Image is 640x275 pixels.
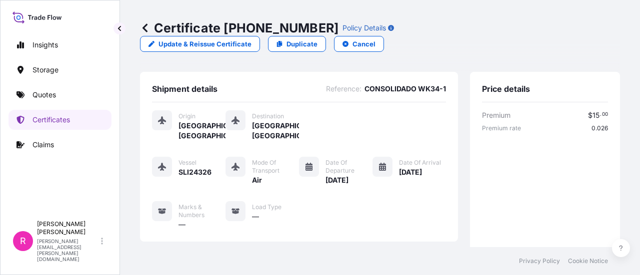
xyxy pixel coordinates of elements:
[399,167,422,177] span: [DATE]
[158,39,251,49] p: Update & Reissue Certificate
[252,121,299,141] span: [GEOGRAPHIC_DATA], [GEOGRAPHIC_DATA]
[32,90,56,100] p: Quotes
[602,113,608,116] span: 00
[32,115,70,125] p: Certificates
[600,113,601,116] span: .
[178,167,211,177] span: SLI24326
[152,84,217,94] span: Shipment details
[8,85,111,105] a: Quotes
[482,124,521,132] span: Premium rate
[140,36,260,52] a: Update & Reissue Certificate
[482,84,530,94] span: Price details
[178,220,185,230] span: —
[325,175,348,185] span: [DATE]
[519,257,560,265] a: Privacy Policy
[326,84,361,94] span: Reference :
[32,40,58,50] p: Insights
[8,35,111,55] a: Insights
[178,159,196,167] span: Vessel
[364,84,446,94] span: CONSOLIDADO WK34-1
[252,112,284,120] span: Destination
[252,159,299,175] span: Mode of Transport
[286,39,317,49] p: Duplicate
[252,212,259,222] span: —
[37,220,99,236] p: [PERSON_NAME] [PERSON_NAME]
[178,112,195,120] span: Origin
[8,135,111,155] a: Claims
[32,65,58,75] p: Storage
[32,140,54,150] p: Claims
[482,110,510,120] span: Premium
[8,110,111,130] a: Certificates
[342,23,386,33] p: Policy Details
[588,112,592,119] span: $
[568,257,608,265] a: Cookie Notice
[140,20,338,36] p: Certificate [PHONE_NUMBER]
[37,238,99,262] p: [PERSON_NAME][EMAIL_ADDRESS][PERSON_NAME][DOMAIN_NAME]
[252,175,262,185] span: Air
[591,124,608,132] span: 0.026
[8,60,111,80] a: Storage
[178,121,225,141] span: [GEOGRAPHIC_DATA], [GEOGRAPHIC_DATA]
[592,112,599,119] span: 15
[268,36,326,52] a: Duplicate
[178,203,225,219] span: Marks & Numbers
[399,159,441,167] span: Date of Arrival
[325,159,372,175] span: Date of Departure
[334,36,384,52] button: Cancel
[352,39,375,49] p: Cancel
[20,236,26,246] span: R
[252,203,281,211] span: Load Type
